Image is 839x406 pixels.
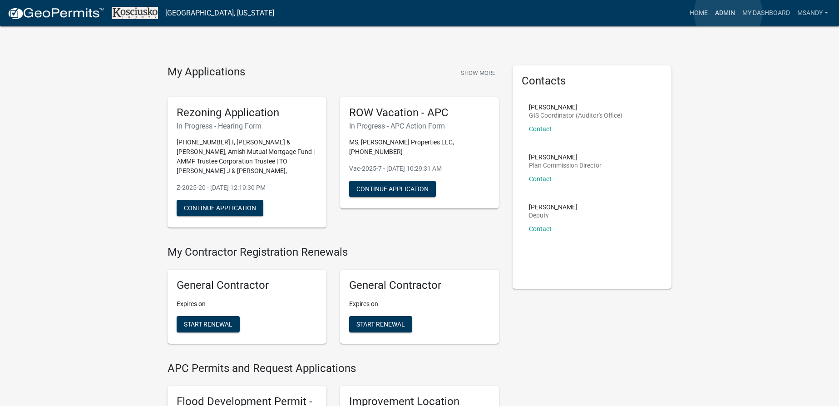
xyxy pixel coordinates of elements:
[686,5,711,22] a: Home
[349,106,490,119] h5: ROW Vacation - APC
[529,154,602,160] p: [PERSON_NAME]
[177,106,317,119] h5: Rezoning Application
[349,138,490,157] p: MS, [PERSON_NAME] Properties LLC, [PHONE_NUMBER]
[177,122,317,130] h6: In Progress - Hearing Form
[177,279,317,292] h5: General Contractor
[165,5,274,21] a: [GEOGRAPHIC_DATA], [US_STATE]
[112,7,158,19] img: Kosciusko County, Indiana
[529,125,552,133] a: Contact
[529,104,622,110] p: [PERSON_NAME]
[457,65,499,80] button: Show More
[177,316,240,332] button: Start Renewal
[349,164,490,173] p: Vac-2025-7 - [DATE] 10:29:31 AM
[177,183,317,193] p: Z-2025-20 - [DATE] 12:19:30 PM
[356,321,405,328] span: Start Renewal
[739,5,794,22] a: My Dashboard
[529,225,552,233] a: Contact
[177,138,317,176] p: [PHONE_NUMBER].I, [PERSON_NAME] & [PERSON_NAME], Amish Mutual Mortgage Fund | AMMF Trustee Corpor...
[349,181,436,197] button: Continue Application
[349,316,412,332] button: Start Renewal
[349,299,490,309] p: Expires on
[349,279,490,292] h5: General Contractor
[177,200,263,216] button: Continue Application
[522,74,662,88] h5: Contacts
[168,65,245,79] h4: My Applications
[529,204,577,210] p: [PERSON_NAME]
[711,5,739,22] a: Admin
[794,5,832,22] a: msandy
[349,122,490,130] h6: In Progress - APC Action Form
[168,246,499,351] wm-registration-list-section: My Contractor Registration Renewals
[168,362,499,375] h4: APC Permits and Request Applications
[168,246,499,259] h4: My Contractor Registration Renewals
[529,212,577,218] p: Deputy
[529,175,552,183] a: Contact
[177,299,317,309] p: Expires on
[184,321,232,328] span: Start Renewal
[529,112,622,119] p: GIS Coordinator (Auditor's Office)
[529,162,602,168] p: Plan Commission Director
